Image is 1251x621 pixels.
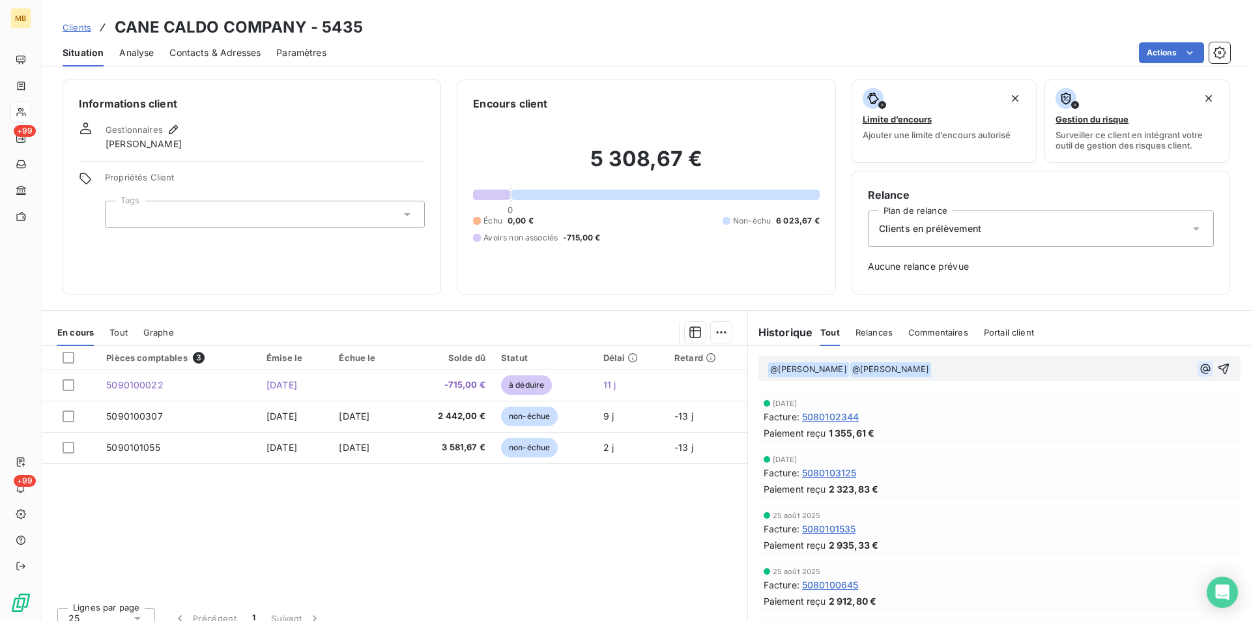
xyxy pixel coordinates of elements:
span: [DATE] [773,399,798,407]
span: 25 août 2025 [773,568,821,575]
span: @ [PERSON_NAME] [768,362,849,377]
span: Limite d’encours [863,114,932,124]
div: Solde dû [412,353,485,363]
span: Facture : [764,578,799,592]
div: Échue le [339,353,397,363]
span: Tout [109,327,128,338]
div: Délai [603,353,659,363]
span: Non-échu [733,215,771,227]
span: 2 323,83 € [829,482,879,496]
span: [DATE] [339,442,369,453]
span: Graphe [143,327,174,338]
span: -13 j [674,442,693,453]
div: Statut [501,353,588,363]
div: Pièces comptables [106,352,251,364]
button: Gestion du risqueSurveiller ce client en intégrant votre outil de gestion des risques client. [1044,79,1230,163]
div: MB [10,8,31,29]
span: 5080103125 [802,466,857,480]
span: Paramètres [276,46,326,59]
span: -715,00 € [563,232,600,244]
button: Actions [1139,42,1204,63]
span: Commentaires [908,327,968,338]
h6: Relance [868,187,1214,203]
button: Limite d’encoursAjouter une limite d’encours autorisé [852,79,1037,163]
span: Gestionnaires [106,124,163,135]
span: Analyse [119,46,154,59]
span: Ajouter une limite d’encours autorisé [863,130,1011,140]
span: 9 j [603,411,614,422]
h3: CANE CALDO COMPANY - 5435 [115,16,363,39]
span: Clients en prélèvement [879,222,981,235]
span: 5090101055 [106,442,160,453]
span: Surveiller ce client en intégrant votre outil de gestion des risques client. [1056,130,1219,151]
span: Paiement reçu [764,426,826,440]
span: 25 août 2025 [773,512,821,519]
span: 2 j [603,442,614,453]
span: non-échue [501,438,558,457]
span: Paiement reçu [764,482,826,496]
span: [DATE] [266,379,297,390]
span: 2 442,00 € [412,410,485,423]
span: Contacts & Adresses [169,46,261,59]
span: 5090100307 [106,411,163,422]
a: Clients [63,21,91,34]
span: Paiement reçu [764,538,826,552]
input: Ajouter une valeur [116,209,126,220]
span: Propriétés Client [105,172,425,190]
span: 0 [508,205,513,215]
span: Facture : [764,522,799,536]
span: Situation [63,46,104,59]
span: Échu [483,215,502,227]
span: 5080100645 [802,578,859,592]
span: non-échue [501,407,558,426]
span: 2 935,33 € [829,538,879,552]
span: Avoirs non associés [483,232,558,244]
span: Facture : [764,410,799,424]
div: Open Intercom Messenger [1207,577,1238,608]
h6: Encours client [473,96,547,111]
span: @ [PERSON_NAME] [850,362,931,377]
span: 11 j [603,379,616,390]
div: Retard [674,353,740,363]
span: Portail client [984,327,1034,338]
span: -715,00 € [412,379,485,392]
h6: Historique [748,325,813,340]
span: 3 [193,352,205,364]
span: [DATE] [773,455,798,463]
span: [DATE] [339,411,369,422]
span: Aucune relance prévue [868,260,1214,273]
img: Logo LeanPay [10,592,31,613]
h2: 5 308,67 € [473,146,819,185]
h6: Informations client [79,96,425,111]
span: +99 [14,475,36,487]
span: à déduire [501,375,552,395]
span: [PERSON_NAME] [106,137,182,151]
span: 5080101535 [802,522,856,536]
span: Tout [820,327,840,338]
span: [DATE] [266,442,297,453]
span: 0,00 € [508,215,534,227]
span: Paiement reçu [764,594,826,608]
span: 5090100022 [106,379,164,390]
span: Clients [63,22,91,33]
span: +99 [14,125,36,137]
span: [DATE] [266,411,297,422]
span: Gestion du risque [1056,114,1129,124]
span: 2 912,80 € [829,594,877,608]
div: Émise le [266,353,323,363]
span: -13 j [674,411,693,422]
span: Relances [856,327,893,338]
span: 3 581,67 € [412,441,485,454]
span: 6 023,67 € [776,215,820,227]
span: En cours [57,327,94,338]
span: 5080102344 [802,410,859,424]
span: 1 355,61 € [829,426,875,440]
span: Facture : [764,466,799,480]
